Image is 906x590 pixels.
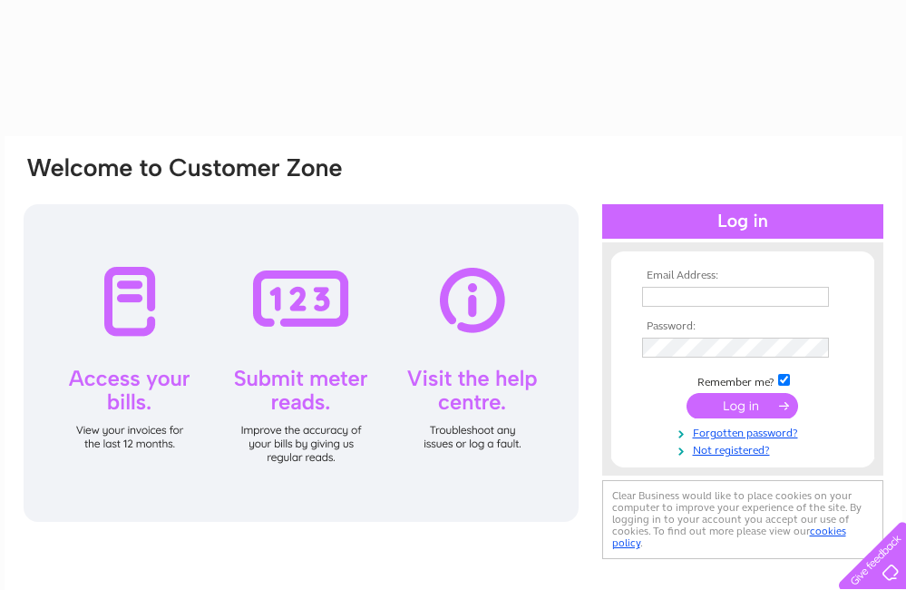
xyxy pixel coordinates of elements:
th: Password: [638,320,848,333]
a: Not registered? [642,440,848,457]
input: Submit [687,393,798,418]
a: cookies policy [612,525,846,549]
th: Email Address: [638,270,848,282]
div: Clear Business would like to place cookies on your computer to improve your experience of the sit... [602,480,883,559]
a: Forgotten password? [642,423,848,440]
td: Remember me? [638,371,848,389]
